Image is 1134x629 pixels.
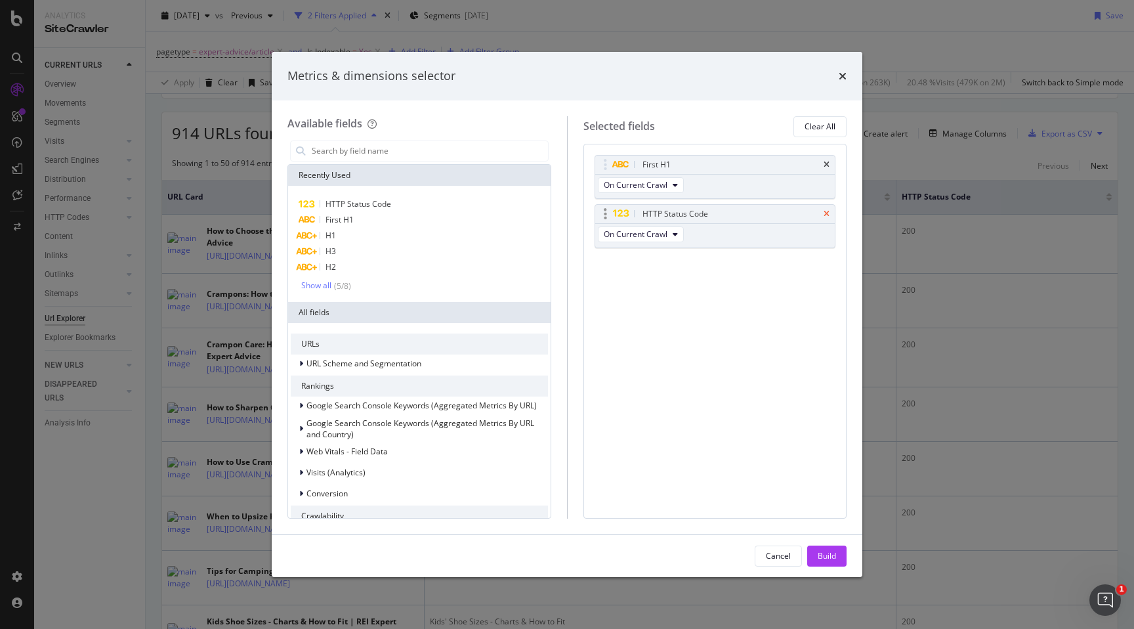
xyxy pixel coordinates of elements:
[288,165,551,186] div: Recently Used
[306,488,348,499] span: Conversion
[331,280,351,292] div: ( 5 / 8 )
[839,68,847,85] div: times
[325,246,336,257] span: H3
[306,446,388,457] span: Web Vitals - Field Data
[306,400,537,411] span: Google Search Console Keywords (Aggregated Metrics By URL)
[291,506,548,527] div: Crawlability
[583,119,655,134] div: Selected fields
[818,550,836,561] div: Build
[310,141,548,161] input: Search by field name
[642,207,708,221] div: HTTP Status Code
[306,467,366,478] span: Visits (Analytics)
[793,116,847,137] button: Clear All
[598,227,684,242] button: On Current Crawl
[824,161,829,169] div: times
[805,121,835,132] div: Clear All
[325,261,336,272] span: H2
[824,210,829,218] div: times
[642,158,671,171] div: First H1
[291,334,548,355] div: URLs
[291,376,548,397] div: Rankings
[766,550,791,561] div: Cancel
[306,418,534,440] span: Google Search Console Keywords (Aggregated Metrics By URL and Country)
[807,546,847,567] button: Build
[1089,584,1121,616] iframe: Intercom live chat
[287,68,455,85] div: Metrics & dimensions selector
[595,155,836,199] div: First H1timesOn Current Crawl
[325,198,391,209] span: HTTP Status Code
[1116,584,1127,595] span: 1
[325,230,336,241] span: H1
[604,228,667,240] span: On Current Crawl
[306,358,421,369] span: URL Scheme and Segmentation
[287,116,362,131] div: Available fields
[288,302,551,323] div: All fields
[755,546,802,567] button: Cancel
[325,214,354,225] span: First H1
[301,281,331,290] div: Show all
[272,52,862,577] div: modal
[595,204,836,248] div: HTTP Status CodetimesOn Current Crawl
[604,179,667,190] span: On Current Crawl
[598,177,684,193] button: On Current Crawl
